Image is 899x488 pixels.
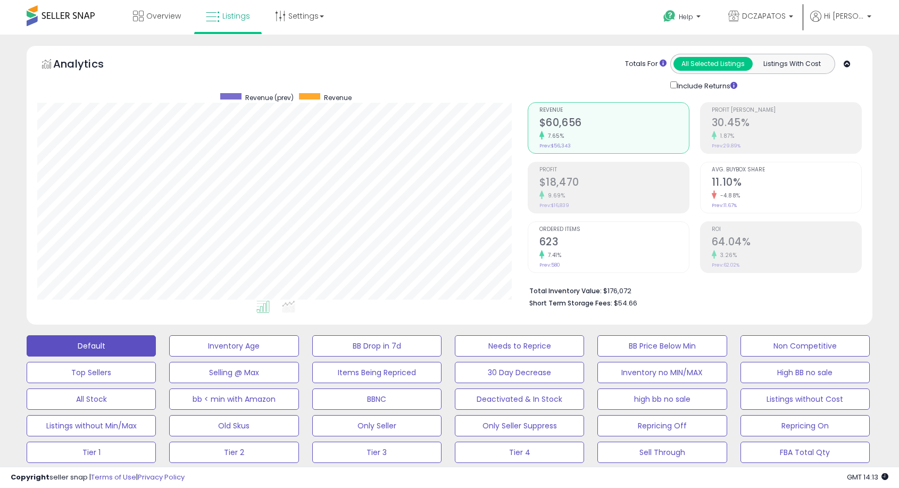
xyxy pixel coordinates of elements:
button: Selling @ Max [169,362,298,383]
button: FBA Total Qty [740,442,870,463]
span: 2025-08-13 14:13 GMT [847,472,888,482]
small: 7.41% [544,251,562,259]
button: Old Skus [169,415,298,436]
small: 1.87% [717,132,735,140]
button: Repricing Off [597,415,727,436]
span: Profit [539,167,689,173]
strong: Copyright [11,472,49,482]
button: Tier 4 [455,442,584,463]
small: 3.26% [717,251,737,259]
button: Needs to Reprice [455,335,584,357]
button: Inventory Age [169,335,298,357]
span: Revenue [539,107,689,113]
span: Help [679,12,693,21]
button: All Selected Listings [673,57,753,71]
div: Include Returns [662,79,750,92]
button: Only Seller [312,415,442,436]
a: Privacy Policy [138,472,185,482]
button: Repricing On [740,415,870,436]
span: Profit [PERSON_NAME] [712,107,861,113]
button: high bb no sale [597,388,727,410]
h2: 64.04% [712,236,861,250]
button: BB Price Below Min [597,335,727,357]
h5: Analytics [53,56,124,74]
button: Items Being Repriced [312,362,442,383]
small: -4.88% [717,192,740,200]
span: Revenue [324,93,352,102]
button: Listings without Min/Max [27,415,156,436]
small: Prev: 29.89% [712,143,740,149]
small: Prev: 580 [539,262,560,268]
b: Total Inventory Value: [529,286,602,295]
button: Non Competitive [740,335,870,357]
h2: $18,470 [539,176,689,191]
button: BB Drop in 7d [312,335,442,357]
span: Avg. Buybox Share [712,167,861,173]
button: Listings without Cost [740,388,870,410]
button: Tier 2 [169,442,298,463]
button: All Stock [27,388,156,410]
button: Default [27,335,156,357]
small: Prev: 62.02% [712,262,739,268]
button: BBNC [312,388,442,410]
button: Listings With Cost [752,57,831,71]
a: Help [655,2,711,35]
h2: 11.10% [712,176,861,191]
button: bb < min with Amazon [169,388,298,410]
h2: 623 [539,236,689,250]
span: Ordered Items [539,227,689,233]
li: $176,072 [529,284,854,296]
small: Prev: $56,343 [539,143,571,149]
span: $54.66 [614,298,637,308]
span: Hi [PERSON_NAME] [824,11,864,21]
small: Prev: $16,839 [539,202,569,209]
span: Listings [222,11,250,21]
span: ROI [712,227,861,233]
i: Get Help [663,10,676,23]
a: Hi [PERSON_NAME] [810,11,871,35]
span: DCZAPATOS [742,11,786,21]
a: Terms of Use [91,472,136,482]
button: High BB no sale [740,362,870,383]
span: Overview [146,11,181,21]
h2: $60,656 [539,117,689,131]
small: 7.65% [544,132,564,140]
small: Prev: 11.67% [712,202,737,209]
span: Revenue (prev) [245,93,294,102]
button: Tier 1 [27,442,156,463]
b: Short Term Storage Fees: [529,299,612,308]
h2: 30.45% [712,117,861,131]
button: Only Seller Suppress [455,415,584,436]
button: Tier 3 [312,442,442,463]
button: Top Sellers [27,362,156,383]
button: Inventory no MIN/MAX [597,362,727,383]
div: Totals For [625,59,667,69]
button: 30 Day Decrease [455,362,584,383]
button: Sell Through [597,442,727,463]
div: seller snap | | [11,473,185,483]
button: Deactivated & In Stock [455,388,584,410]
small: 9.69% [544,192,565,200]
